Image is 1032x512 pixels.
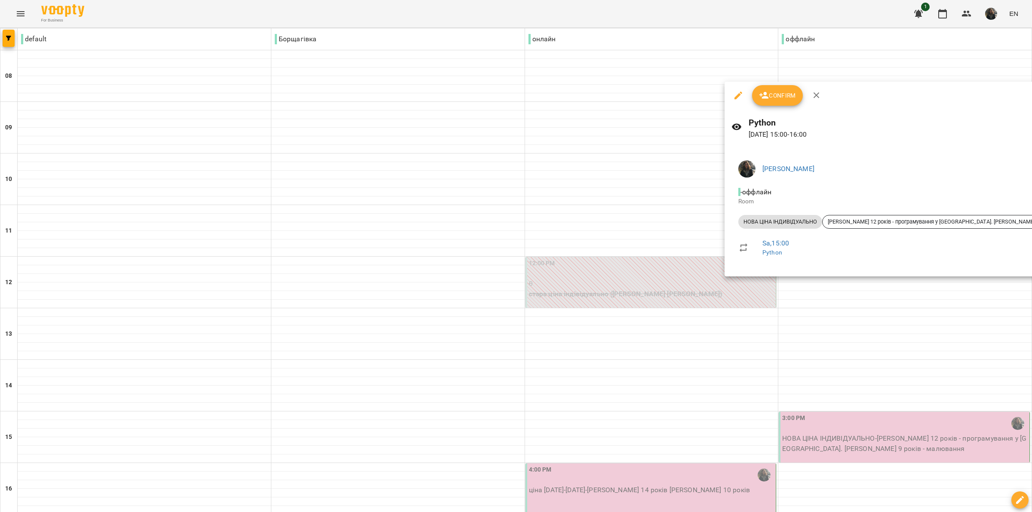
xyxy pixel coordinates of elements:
a: Sa , 15:00 [762,239,789,247]
a: [PERSON_NAME] [762,165,814,173]
button: Confirm [752,85,803,106]
span: Confirm [759,90,796,101]
span: НОВА ЦІНА ІНДИВІДУАЛЬНО [738,218,822,226]
img: 33f9a82ed513007d0552af73e02aac8a.jpg [738,160,756,178]
a: Python [762,249,782,256]
span: - оффлайн [738,188,773,196]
